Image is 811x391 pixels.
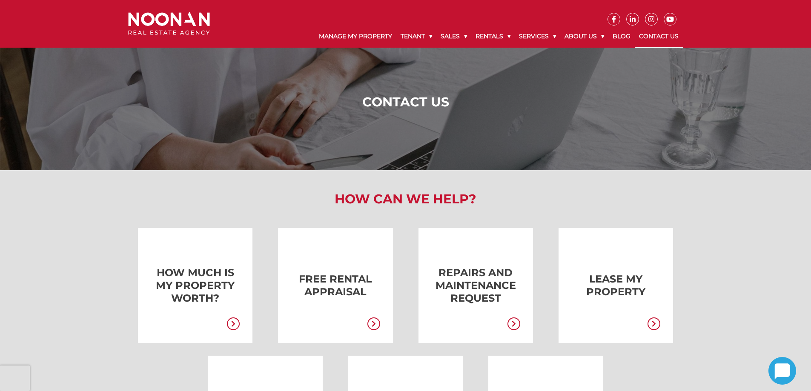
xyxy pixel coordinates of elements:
[315,26,396,47] a: Manage My Property
[436,26,471,47] a: Sales
[122,191,689,207] h2: How Can We Help?
[130,94,681,110] h1: Contact Us
[560,26,608,47] a: About Us
[515,26,560,47] a: Services
[128,12,210,35] img: Noonan Real Estate Agency
[471,26,515,47] a: Rentals
[396,26,436,47] a: Tenant
[635,26,683,48] a: Contact Us
[608,26,635,47] a: Blog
